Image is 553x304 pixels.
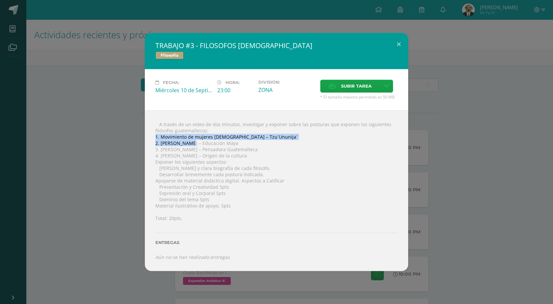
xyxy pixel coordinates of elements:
[341,80,372,92] span: Subir tarea
[320,94,398,100] span: * El tamaño máximo permitido es 50 MB
[155,51,184,59] span: Filosofía
[155,41,398,50] h2: TRABAJO #3 - FILOSOFOS [DEMOGRAPHIC_DATA]
[258,80,315,85] label: División:
[155,240,398,245] label: Entregas
[389,33,408,55] button: Close (Esc)
[225,80,240,85] span: Hora:
[217,87,253,94] div: 23:00
[258,86,315,94] div: ZONA
[155,87,212,94] div: Miércoles 10 de Septiembre
[145,110,408,271] div:  A través de un video de dos minutos, investigar y exponer sobre las posturas que exponen los si...
[155,254,230,260] i: Aún no se han realizado entregas
[163,80,179,85] span: Fecha:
